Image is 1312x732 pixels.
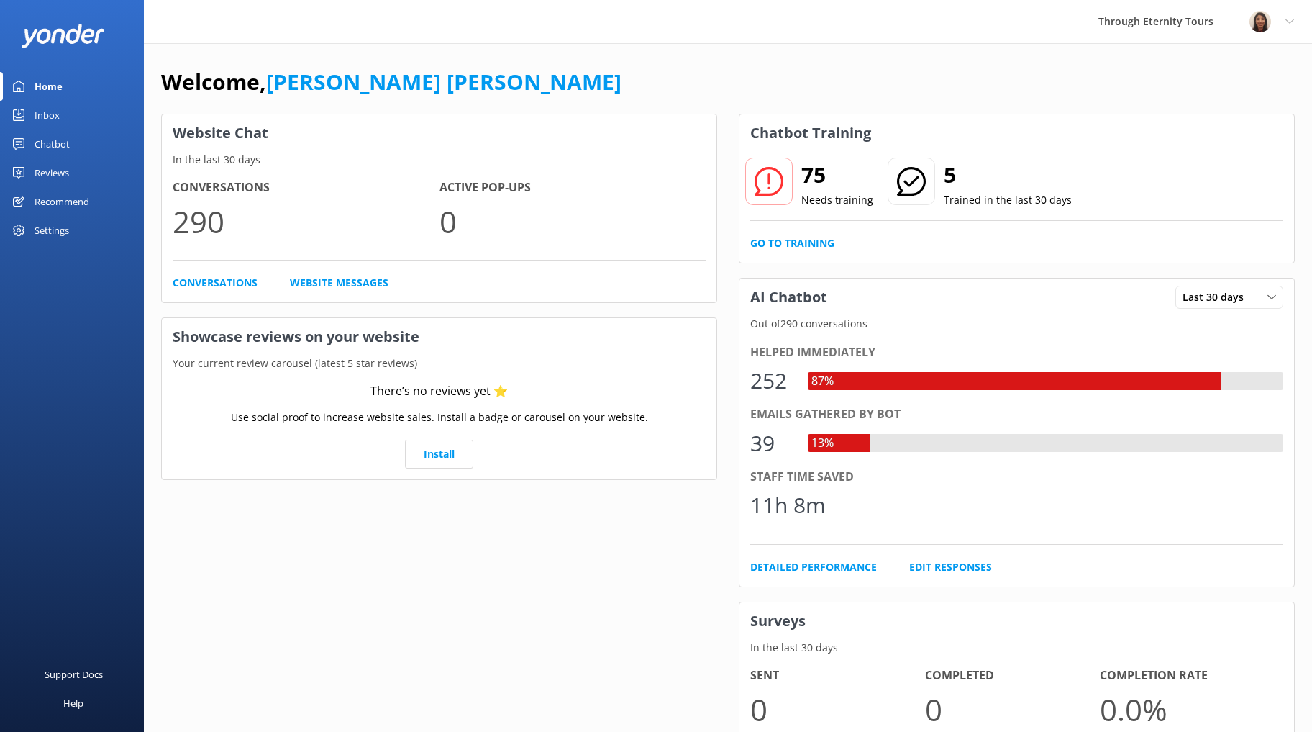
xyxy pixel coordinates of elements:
a: Install [405,440,473,469]
p: Needs training [801,192,873,208]
img: yonder-white-logo.png [22,24,104,48]
h4: Completion Rate [1100,667,1275,685]
h1: Welcome, [161,65,621,99]
img: 725-1755267273.png [1249,11,1271,32]
h3: Showcase reviews on your website [162,318,716,356]
a: Detailed Performance [750,559,877,575]
div: Reviews [35,158,69,187]
h3: Chatbot Training [739,114,882,152]
h3: AI Chatbot [739,279,838,316]
h4: Conversations [173,179,439,197]
div: There’s no reviews yet ⭐ [370,382,508,401]
h3: Website Chat [162,114,716,152]
h3: Surveys [739,602,1294,640]
div: Chatbot [35,130,70,158]
p: Trained in the last 30 days [944,192,1072,208]
h4: Sent [750,667,925,685]
p: 0 [439,197,706,245]
div: 11h 8m [750,488,826,523]
a: [PERSON_NAME] [PERSON_NAME] [266,67,621,96]
h2: 75 [801,158,873,192]
p: Use social proof to increase website sales. Install a badge or carousel on your website. [231,410,648,425]
p: In the last 30 days [739,640,1294,656]
div: Recommend [35,187,89,216]
div: Home [35,72,63,101]
a: Website Messages [290,275,388,291]
div: 39 [750,426,793,461]
h2: 5 [944,158,1072,192]
p: In the last 30 days [162,152,716,168]
h4: Completed [925,667,1100,685]
a: Conversations [173,275,258,291]
a: Edit Responses [909,559,992,575]
span: Last 30 days [1183,289,1252,305]
p: Your current review carousel (latest 5 star reviews) [162,356,716,371]
p: Out of 290 conversations [739,316,1294,332]
div: Support Docs [45,660,103,689]
div: Helped immediately [750,343,1283,362]
div: Settings [35,216,69,245]
div: Help [63,689,83,718]
div: 252 [750,363,793,398]
a: Go to Training [750,235,834,251]
div: 13% [808,434,837,453]
div: Inbox [35,101,60,130]
div: Staff time saved [750,468,1283,487]
h4: Active Pop-ups [439,179,706,197]
div: Emails gathered by bot [750,405,1283,424]
div: 87% [808,372,837,391]
p: 290 [173,197,439,245]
